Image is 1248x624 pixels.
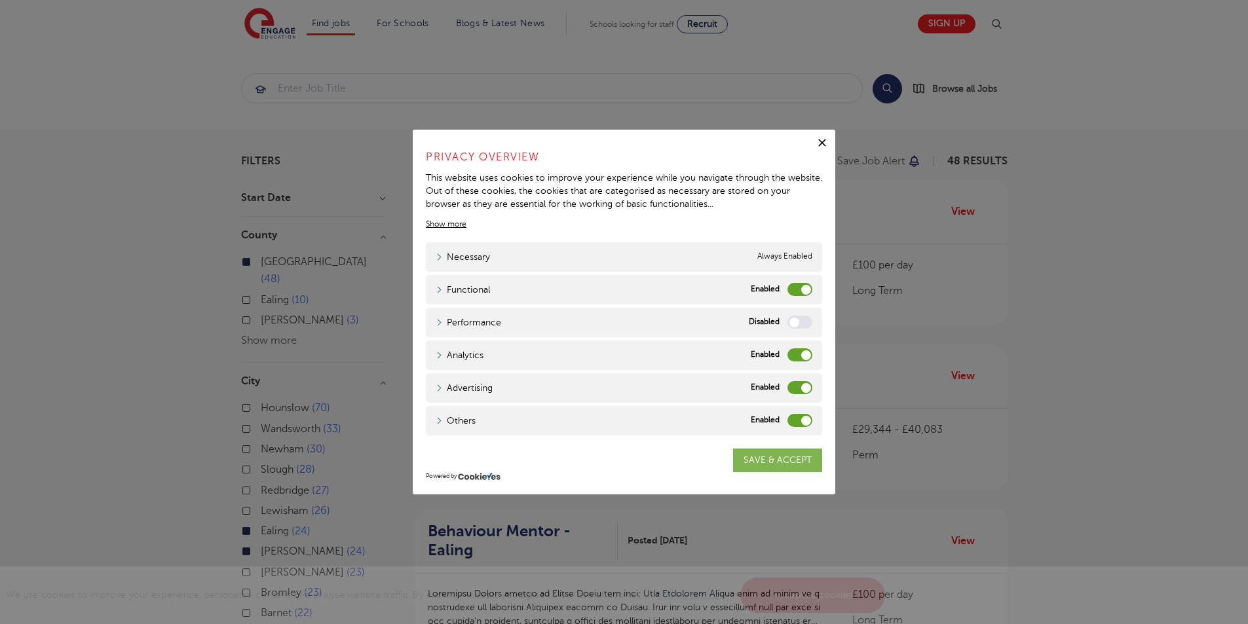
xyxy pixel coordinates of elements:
[436,283,490,297] a: Functional
[733,449,822,472] a: SAVE & ACCEPT
[740,578,886,613] a: Accept all cookies
[426,149,822,165] h4: Privacy Overview
[757,250,812,264] span: Always Enabled
[436,414,476,428] a: Others
[426,172,822,210] div: This website uses cookies to improve your experience while you navigate through the website. Out ...
[436,381,493,395] a: Advertising
[436,250,490,264] a: Necessary
[436,348,483,362] a: Analytics
[426,218,466,230] a: Show more
[436,316,501,329] a: Performance
[7,590,888,600] span: We use cookies to improve your experience, personalise content, and analyse website traffic. By c...
[426,472,822,481] div: Powered by
[458,472,501,481] img: CookieYes Logo
[656,590,724,600] a: Cookie settings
